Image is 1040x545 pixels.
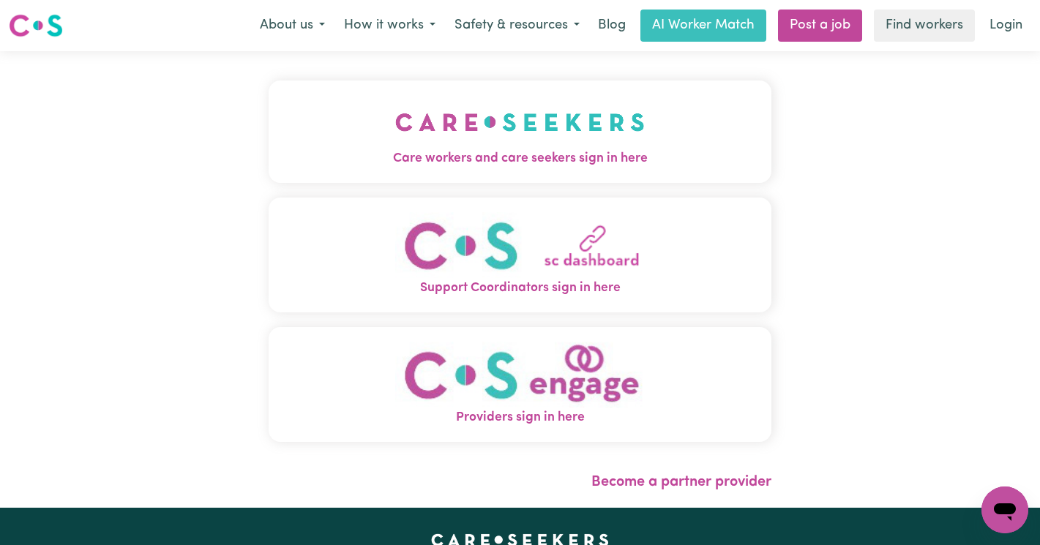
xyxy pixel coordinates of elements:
[445,10,589,41] button: Safety & resources
[269,327,771,442] button: Providers sign in here
[334,10,445,41] button: How it works
[9,12,63,39] img: Careseekers logo
[269,149,771,168] span: Care workers and care seekers sign in here
[9,9,63,42] a: Careseekers logo
[269,198,771,312] button: Support Coordinators sign in here
[250,10,334,41] button: About us
[640,10,766,42] a: AI Worker Match
[874,10,975,42] a: Find workers
[981,10,1031,42] a: Login
[591,475,771,489] a: Become a partner provider
[981,486,1028,533] iframe: Button to launch messaging window
[269,408,771,427] span: Providers sign in here
[269,279,771,298] span: Support Coordinators sign in here
[269,80,771,183] button: Care workers and care seekers sign in here
[778,10,862,42] a: Post a job
[589,10,635,42] a: Blog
